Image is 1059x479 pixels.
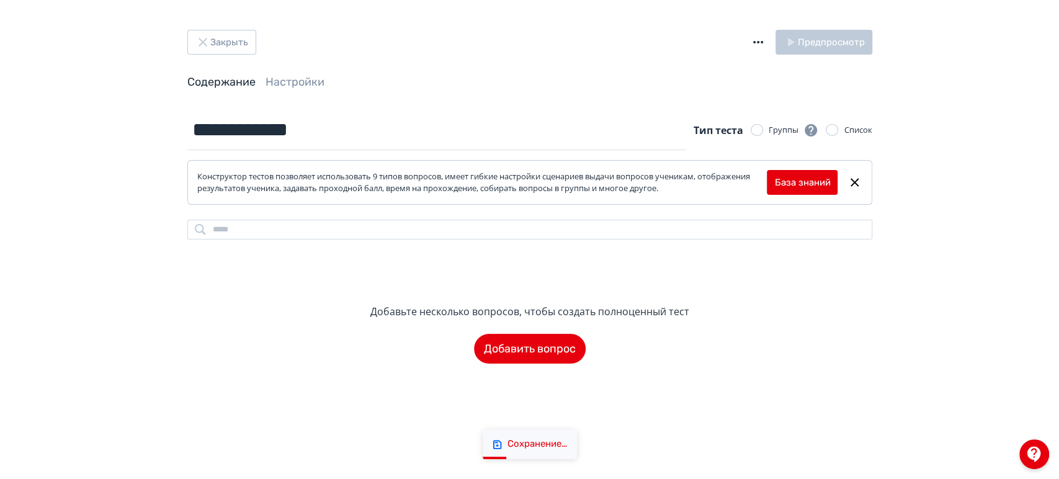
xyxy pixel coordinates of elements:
[694,123,743,137] span: Тип теста
[370,304,689,319] div: Добавьте несколько вопросов, чтобы создать полноценный тест
[767,170,838,195] button: База знаний
[197,171,767,195] div: Конструктор тестов позволяет использовать 9 типов вопросов, имеет гибкие настройки сценариев выда...
[769,123,818,138] div: Группы
[774,176,830,190] a: База знаний
[266,75,324,89] a: Настройки
[844,124,872,137] div: Список
[507,438,567,450] div: Сохранение…
[187,30,256,55] button: Закрыть
[474,334,586,364] button: Добавить вопрос
[187,75,256,89] a: Содержание
[775,30,872,55] button: Предпросмотр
